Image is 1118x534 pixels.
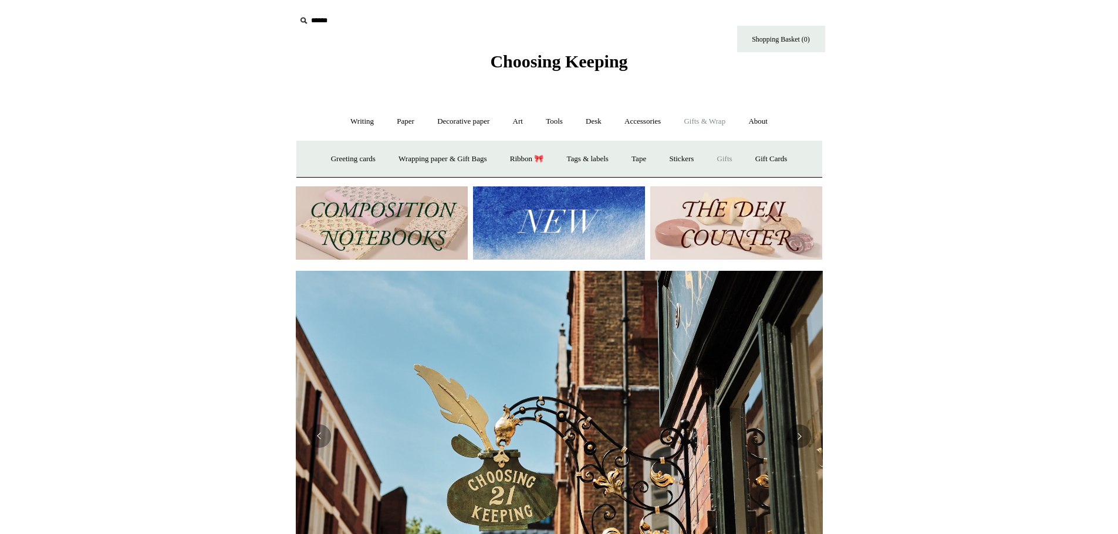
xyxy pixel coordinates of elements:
[535,106,573,137] a: Tools
[621,144,657,175] a: Tape
[575,106,612,137] a: Desk
[737,26,825,52] a: Shopping Basket (0)
[427,106,500,137] a: Decorative paper
[499,144,555,175] a: Ribbon 🎀
[673,106,736,137] a: Gifts & Wrap
[738,106,778,137] a: About
[502,106,533,137] a: Art
[320,144,386,175] a: Greeting cards
[386,106,425,137] a: Paper
[614,106,671,137] a: Accessories
[473,186,645,260] img: New.jpg__PID:f73bdf93-380a-4a35-bcfe-7823039498e1
[308,424,331,448] button: Previous
[388,144,497,175] a: Wrapping paper & Gift Bags
[658,144,704,175] a: Stickers
[650,186,822,260] img: The Deli Counter
[556,144,619,175] a: Tags & labels
[490,61,627,69] a: Choosing Keeping
[707,144,743,175] a: Gifts
[490,52,627,71] span: Choosing Keeping
[340,106,384,137] a: Writing
[745,144,798,175] a: Gift Cards
[788,424,811,448] button: Next
[296,186,468,260] img: 202302 Composition ledgers.jpg__PID:69722ee6-fa44-49dd-a067-31375e5d54ec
